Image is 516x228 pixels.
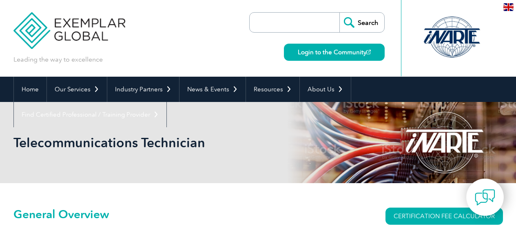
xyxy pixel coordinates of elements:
a: News & Events [179,77,246,102]
input: Search [339,13,384,32]
a: Industry Partners [107,77,179,102]
img: contact-chat.png [475,187,495,208]
a: CERTIFICATION FEE CALCULATOR [385,208,503,225]
a: Resources [246,77,299,102]
p: Leading the way to excellence [13,55,103,64]
a: Our Services [47,77,107,102]
img: open_square.png [366,50,371,54]
a: Home [14,77,47,102]
a: About Us [300,77,351,102]
h1: Telecommunications Technician [13,135,327,151]
a: Find Certified Professional / Training Provider [14,102,166,127]
img: en [503,3,514,11]
h2: General Overview [13,208,356,221]
a: Login to the Community [284,44,385,61]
